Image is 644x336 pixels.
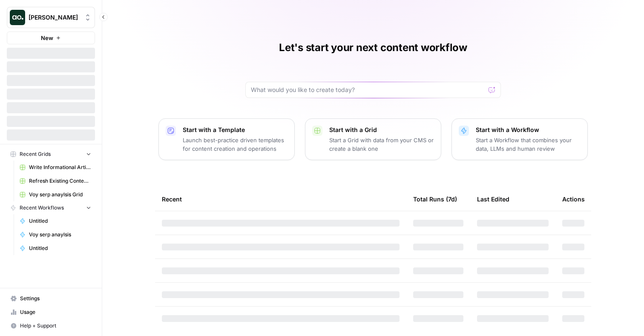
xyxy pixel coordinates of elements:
[7,32,95,44] button: New
[183,126,287,134] p: Start with a Template
[451,118,588,160] button: Start with a WorkflowStart a Workflow that combines your data, LLMs and human review
[29,231,91,238] span: Voy serp anaylsis
[477,187,509,211] div: Last Edited
[158,118,295,160] button: Start with a TemplateLaunch best-practice driven templates for content creation and operations
[16,241,95,255] a: Untitled
[16,161,95,174] a: Write Informational Article - Voy
[16,228,95,241] a: Voy serp anaylsis
[20,295,91,302] span: Settings
[413,187,457,211] div: Total Runs (7d)
[562,187,585,211] div: Actions
[41,34,53,42] span: New
[305,118,441,160] button: Start with a GridStart a Grid with data from your CMS or create a blank one
[20,308,91,316] span: Usage
[251,86,485,94] input: What would you like to create today?
[10,10,25,25] img: Zoe Jessup Logo
[329,136,434,153] p: Start a Grid with data from your CMS or create a blank one
[20,150,51,158] span: Recent Grids
[20,322,91,330] span: Help + Support
[183,136,287,153] p: Launch best-practice driven templates for content creation and operations
[7,201,95,214] button: Recent Workflows
[16,188,95,201] a: Voy serp anaylsis Grid
[162,187,400,211] div: Recent
[7,292,95,305] a: Settings
[20,204,64,212] span: Recent Workflows
[29,164,91,171] span: Write Informational Article - Voy
[329,126,434,134] p: Start with a Grid
[476,136,581,153] p: Start a Workflow that combines your data, LLMs and human review
[16,174,95,188] a: Refresh Existing Content - Voy
[29,177,91,185] span: Refresh Existing Content - Voy
[7,319,95,333] button: Help + Support
[29,217,91,225] span: Untitled
[279,41,467,55] h1: Let's start your next content workflow
[29,191,91,198] span: Voy serp anaylsis Grid
[7,305,95,319] a: Usage
[7,7,95,28] button: Workspace: Zoe Jessup
[29,13,80,22] span: [PERSON_NAME]
[7,148,95,161] button: Recent Grids
[29,244,91,252] span: Untitled
[16,214,95,228] a: Untitled
[476,126,581,134] p: Start with a Workflow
